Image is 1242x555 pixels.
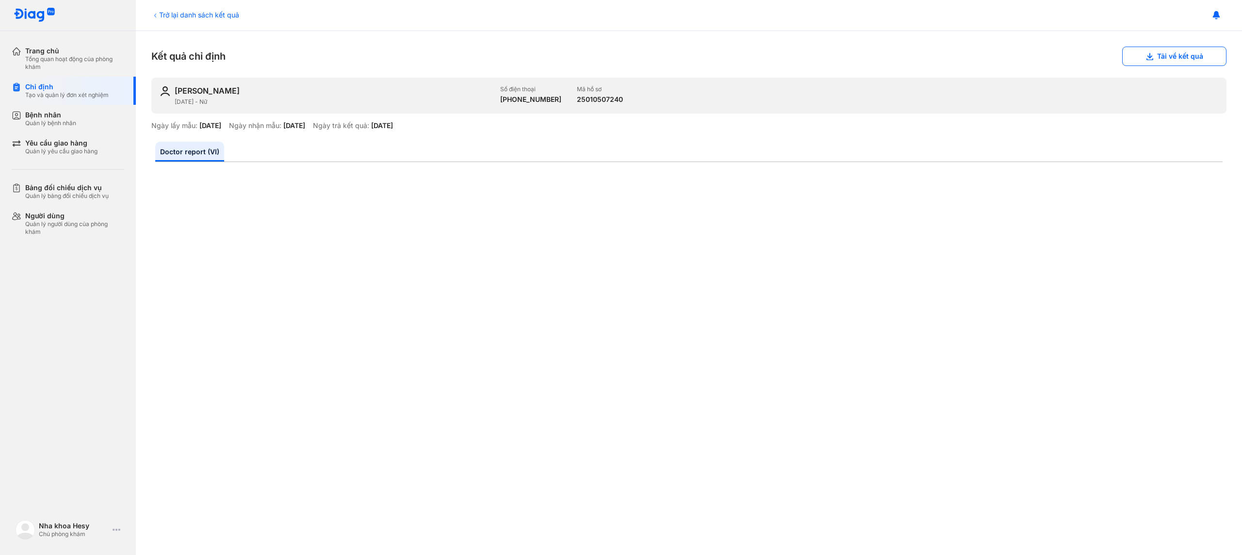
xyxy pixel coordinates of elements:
[199,121,221,130] div: [DATE]
[25,47,124,55] div: Trang chủ
[500,95,561,104] div: [PHONE_NUMBER]
[577,85,623,93] div: Mã hồ sơ
[25,111,76,119] div: Bệnh nhân
[16,520,35,539] img: logo
[25,147,98,155] div: Quản lý yêu cầu giao hàng
[25,119,76,127] div: Quản lý bệnh nhân
[25,192,109,200] div: Quản lý bảng đối chiếu dịch vụ
[500,85,561,93] div: Số điện thoại
[151,10,239,20] div: Trở lại danh sách kết quả
[39,522,109,530] div: Nha khoa Hesy
[155,142,224,162] a: Doctor report (VI)
[313,121,369,130] div: Ngày trả kết quả:
[175,98,492,106] div: [DATE] - Nữ
[1122,47,1226,66] button: Tải về kết quả
[25,220,124,236] div: Quản lý người dùng của phòng khám
[159,85,171,97] img: user-icon
[25,55,124,71] div: Tổng quan hoạt động của phòng khám
[175,85,240,96] div: [PERSON_NAME]
[25,183,109,192] div: Bảng đối chiếu dịch vụ
[151,121,197,130] div: Ngày lấy mẫu:
[25,139,98,147] div: Yêu cầu giao hàng
[151,47,1226,66] div: Kết quả chỉ định
[229,121,281,130] div: Ngày nhận mẫu:
[371,121,393,130] div: [DATE]
[25,212,124,220] div: Người dùng
[577,95,623,104] div: 25010507240
[14,8,55,23] img: logo
[25,91,109,99] div: Tạo và quản lý đơn xét nghiệm
[25,82,109,91] div: Chỉ định
[283,121,305,130] div: [DATE]
[39,530,109,538] div: Chủ phòng khám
